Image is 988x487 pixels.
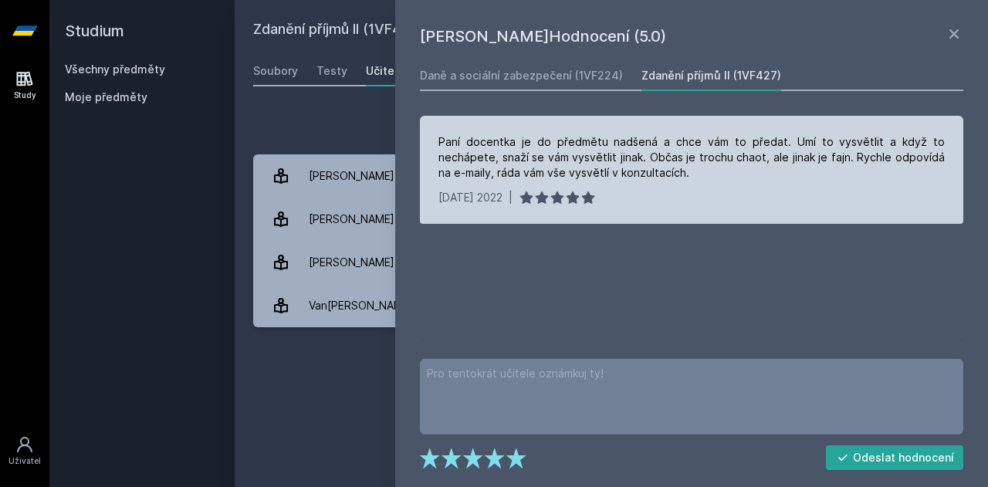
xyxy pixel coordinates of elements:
[253,56,298,86] a: Soubory
[438,190,502,205] div: [DATE] 2022
[253,154,969,198] a: [PERSON_NAME] 1 hodnocení 5.0
[253,19,797,43] h2: Zdanění příjmů II (1VF427)
[14,90,36,101] div: Study
[253,63,298,79] div: Soubory
[366,56,404,86] a: Učitelé
[253,284,969,327] a: Van[PERSON_NAME] 3 hodnocení 3.7
[509,190,513,205] div: |
[3,62,46,109] a: Study
[3,428,46,475] a: Uživatel
[316,63,347,79] div: Testy
[309,161,394,191] div: [PERSON_NAME]
[65,63,165,76] a: Všechny předměty
[253,198,969,241] a: [PERSON_NAME] 1 hodnocení 4.0
[438,134,945,181] div: Paní docentka je do předmětu nadšená a chce vám to předat. Umí to vysvětlit a když to nechápete, ...
[65,90,147,105] span: Moje předměty
[316,56,347,86] a: Testy
[253,241,969,284] a: [PERSON_NAME] 1 hodnocení 5.0
[309,290,413,321] div: Van[PERSON_NAME]
[309,204,394,235] div: [PERSON_NAME]
[366,63,404,79] div: Učitelé
[8,455,41,467] div: Uživatel
[309,247,394,278] div: [PERSON_NAME]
